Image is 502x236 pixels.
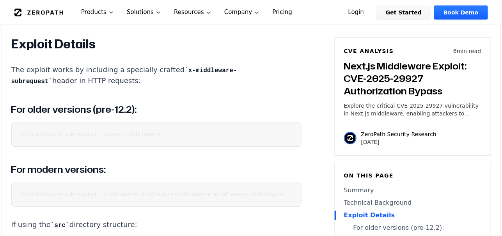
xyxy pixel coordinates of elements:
h6: On this page [344,172,481,179]
h6: CVE Analysis [344,47,394,55]
code: src [51,222,69,229]
p: The exploit works by including a specially crafted header in HTTP requests: [11,64,302,87]
p: If using the directory structure: [11,219,302,231]
p: ZeroPath Security Research [361,130,437,138]
h3: Next.js Middleware Exploit: CVE-2025-29927 Authorization Bypass [344,60,481,97]
h2: Exploit Details [11,36,302,52]
p: Explore the critical CVE-2025-29927 vulnerability in Next.js middleware, enabling attackers to by... [344,102,481,117]
p: 6 min read [453,47,481,55]
h3: For modern versions: [11,162,302,176]
p: [DATE] [361,138,437,146]
a: Login [339,5,374,20]
code: x-middleware-subrequest: middleware:middleware:middleware:middleware:middleware [21,192,284,198]
a: Technical Background [344,198,481,208]
a: For older versions (pre-12.2): [344,223,481,232]
code: x-middleware-subrequest: pages/_middleware [21,131,161,138]
a: Get Started [376,5,431,20]
a: Exploit Details [344,211,481,220]
img: ZeroPath Security Research [344,132,357,144]
h3: For older versions (pre-12.2): [11,102,302,116]
a: Summary [344,186,481,195]
a: Book Demo [434,5,488,20]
